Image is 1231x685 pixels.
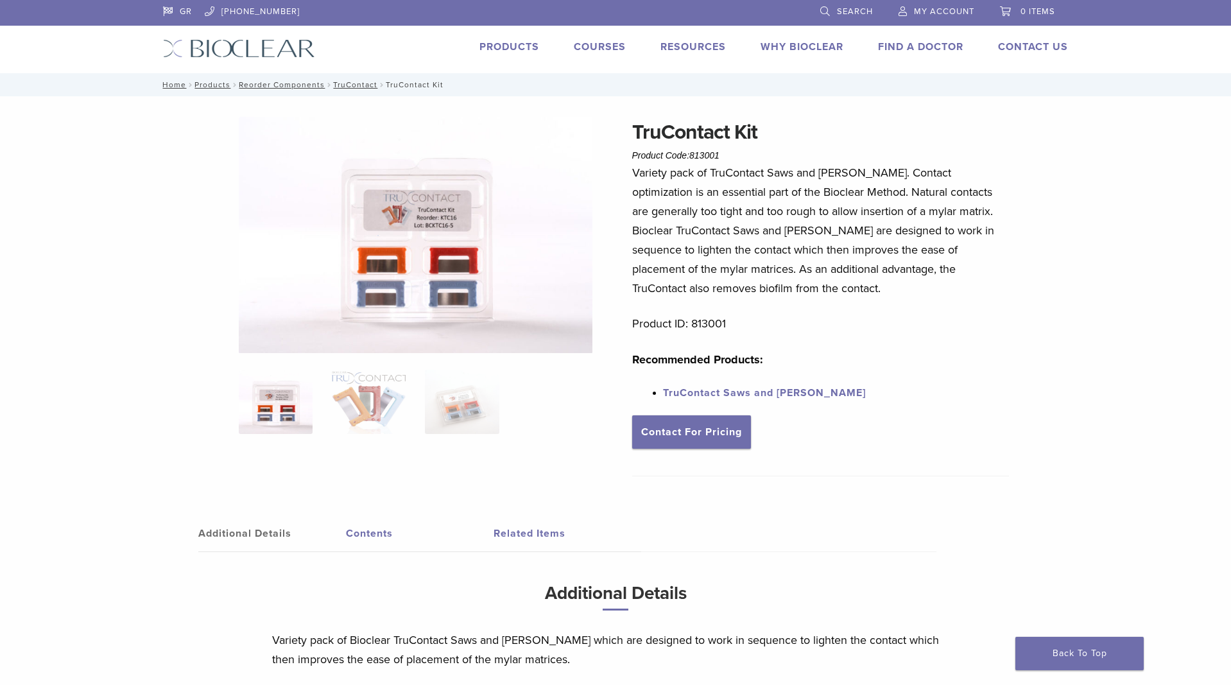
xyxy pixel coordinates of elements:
[914,6,974,17] span: My Account
[1015,637,1144,670] a: Back To Top
[230,82,239,88] span: /
[325,82,333,88] span: /
[632,163,1010,298] p: Variety pack of TruContact Saws and [PERSON_NAME]. Contact optimization is an essential part of t...
[272,578,959,621] h3: Additional Details
[198,516,346,551] a: Additional Details
[632,352,763,367] strong: Recommended Products:
[425,370,499,434] img: TruContact Kit - Image 3
[333,80,377,89] a: TruContact
[153,73,1078,96] nav: TruContact Kit
[239,80,325,89] a: Reorder Components
[479,40,539,53] a: Products
[159,80,186,89] a: Home
[663,386,866,399] a: TruContact Saws and [PERSON_NAME]
[998,40,1068,53] a: Contact Us
[878,40,963,53] a: Find A Doctor
[186,82,194,88] span: /
[239,117,593,354] img: TruContact-Assorted-1
[239,370,313,434] img: TruContact-Assorted-1-324x324.jpg
[377,82,386,88] span: /
[194,80,230,89] a: Products
[837,6,873,17] span: Search
[761,40,843,53] a: Why Bioclear
[632,314,1010,333] p: Product ID: 813001
[163,39,315,58] img: Bioclear
[346,516,494,551] a: Contents
[689,150,719,160] span: 813001
[632,150,719,160] span: Product Code:
[494,516,641,551] a: Related Items
[272,630,959,669] p: Variety pack of Bioclear TruContact Saws and [PERSON_NAME] which are designed to work in sequence...
[632,117,1010,148] h1: TruContact Kit
[632,415,751,449] a: Contact For Pricing
[1020,6,1055,17] span: 0 items
[332,370,406,434] img: TruContact Kit - Image 2
[574,40,626,53] a: Courses
[660,40,726,53] a: Resources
